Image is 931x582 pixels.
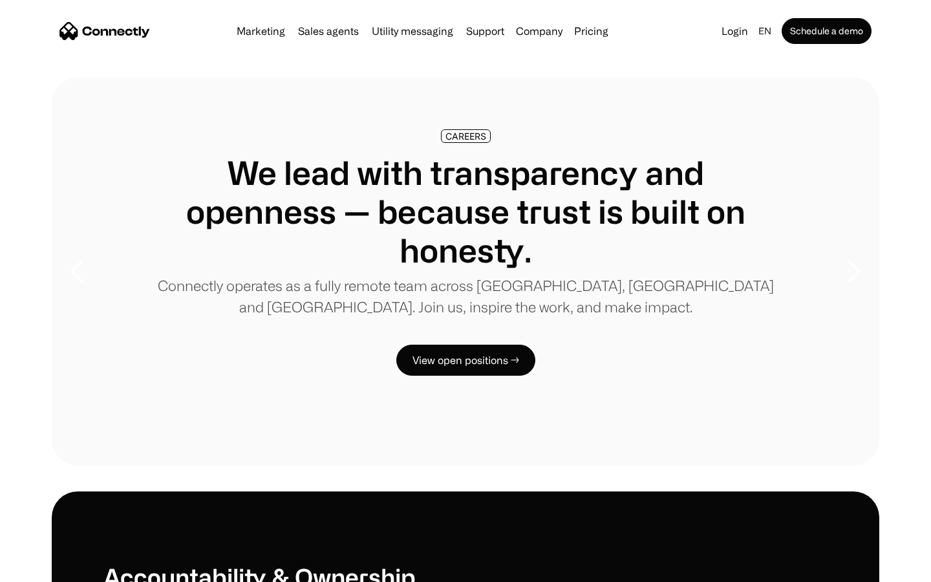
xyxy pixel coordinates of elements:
div: en [758,22,771,40]
a: Schedule a demo [782,18,872,44]
a: Sales agents [293,26,364,36]
div: CAREERS [445,131,486,141]
a: View open positions → [396,345,535,376]
a: Utility messaging [367,26,458,36]
p: Connectly operates as a fully remote team across [GEOGRAPHIC_DATA], [GEOGRAPHIC_DATA] and [GEOGRA... [155,275,776,318]
a: Pricing [569,26,614,36]
h1: We lead with transparency and openness — because trust is built on honesty. [155,153,776,270]
a: Marketing [231,26,290,36]
aside: Language selected: English [13,558,78,577]
a: Support [461,26,509,36]
ul: Language list [26,559,78,577]
div: Company [516,22,562,40]
a: Login [716,22,753,40]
